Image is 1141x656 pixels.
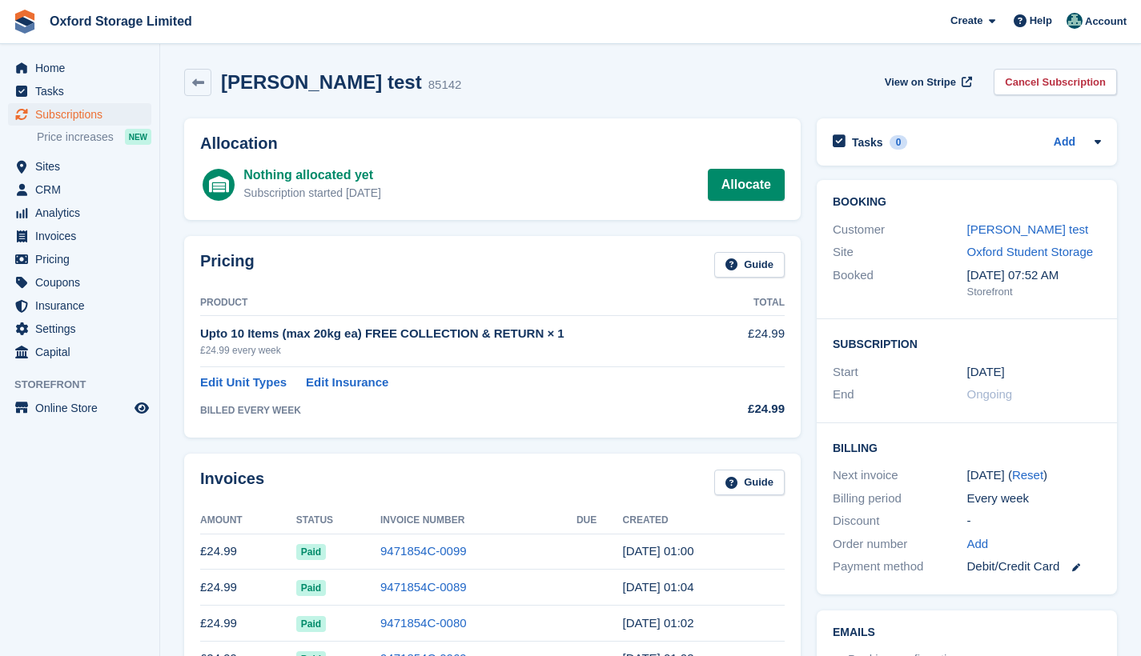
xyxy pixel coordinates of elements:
a: menu [8,318,151,340]
div: [DATE] 07:52 AM [967,266,1102,285]
a: menu [8,397,151,419]
th: Product [200,290,731,316]
h2: Billing [833,439,1101,455]
a: 9471854C-0099 [380,544,467,558]
div: Every week [967,490,1102,508]
span: Subscriptions [35,103,131,126]
a: menu [8,103,151,126]
span: Analytics [35,202,131,224]
time: 2025-08-02 00:02:50 UTC [623,616,694,630]
span: Home [35,57,131,79]
a: menu [8,294,151,317]
div: 0 [890,135,908,150]
span: Paid [296,616,326,632]
div: Booked [833,266,967,300]
a: menu [8,178,151,201]
span: Paid [296,580,326,596]
th: Due [577,508,623,534]
td: £24.99 [200,606,296,642]
div: Site [833,243,967,262]
span: Storefront [14,377,159,393]
th: Amount [200,508,296,534]
td: £24.99 [200,534,296,570]
time: 2025-05-31 00:00:00 UTC [967,363,1005,382]
a: Allocate [708,169,785,201]
h2: Booking [833,196,1101,209]
span: Ongoing [967,387,1013,401]
a: 9471854C-0089 [380,580,467,594]
a: View on Stripe [878,69,975,95]
a: 9471854C-0080 [380,616,467,630]
a: menu [8,271,151,294]
h2: Pricing [200,252,255,278]
div: Order number [833,535,967,554]
a: menu [8,341,151,363]
a: Guide [714,252,785,278]
a: Oxford Storage Limited [43,8,199,34]
div: [DATE] ( ) [967,466,1102,485]
span: Pricing [35,248,131,270]
a: Guide [714,470,785,496]
span: CRM [35,178,131,201]
h2: Invoices [200,470,264,496]
a: menu [8,80,151,102]
a: menu [8,248,151,270]
span: Capital [35,341,131,363]
a: menu [8,57,151,79]
div: Customer [833,221,967,239]
span: Invoices [35,225,131,247]
span: View on Stripe [885,74,956,90]
h2: Tasks [852,135,883,150]
div: - [967,512,1102,530]
a: [PERSON_NAME] test [967,222,1089,236]
a: Oxford Student Storage [967,245,1094,258]
a: Preview store [132,398,151,418]
a: Price increases NEW [37,128,151,146]
a: menu [8,202,151,224]
th: Status [296,508,380,534]
div: Next invoice [833,466,967,485]
div: Payment method [833,558,967,576]
h2: Subscription [833,335,1101,351]
a: Cancel Subscription [994,69,1117,95]
img: Rob Meredith [1067,13,1083,29]
a: Reset [1012,468,1043,482]
div: Start [833,363,967,382]
span: Coupons [35,271,131,294]
a: menu [8,225,151,247]
img: stora-icon-8386f47178a22dfd0bd8f6a31ec36ba5ce8667c1dd55bd0f319d3a0aa187defe.svg [13,10,37,34]
h2: Allocation [200,134,785,153]
div: £24.99 every week [200,343,731,358]
div: Debit/Credit Card [967,558,1102,576]
td: £24.99 [200,570,296,606]
th: Total [731,290,785,316]
a: menu [8,155,151,178]
th: Invoice Number [380,508,577,534]
span: Create [950,13,982,29]
th: Created [623,508,785,534]
span: Online Store [35,397,131,419]
time: 2025-08-16 00:00:23 UTC [623,544,694,558]
div: Discount [833,512,967,530]
span: Price increases [37,130,114,145]
div: £24.99 [731,400,785,418]
a: Edit Unit Types [200,374,287,392]
td: £24.99 [731,316,785,366]
a: Edit Insurance [306,374,388,392]
time: 2025-08-09 00:04:17 UTC [623,580,694,594]
span: Insurance [35,294,131,317]
h2: Emails [833,626,1101,639]
div: Subscription started [DATE] [243,185,381,202]
span: Tasks [35,80,131,102]
h2: [PERSON_NAME] test [221,71,422,93]
span: Settings [35,318,131,340]
a: Add [967,535,989,554]
a: Add [1054,134,1075,152]
div: BILLED EVERY WEEK [200,403,731,418]
div: Billing period [833,490,967,508]
span: Account [1085,14,1127,30]
div: 85142 [428,76,462,94]
span: Sites [35,155,131,178]
div: Upto 10 Items (max 20kg ea) FREE COLLECTION & RETURN × 1 [200,325,731,343]
div: Nothing allocated yet [243,166,381,185]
